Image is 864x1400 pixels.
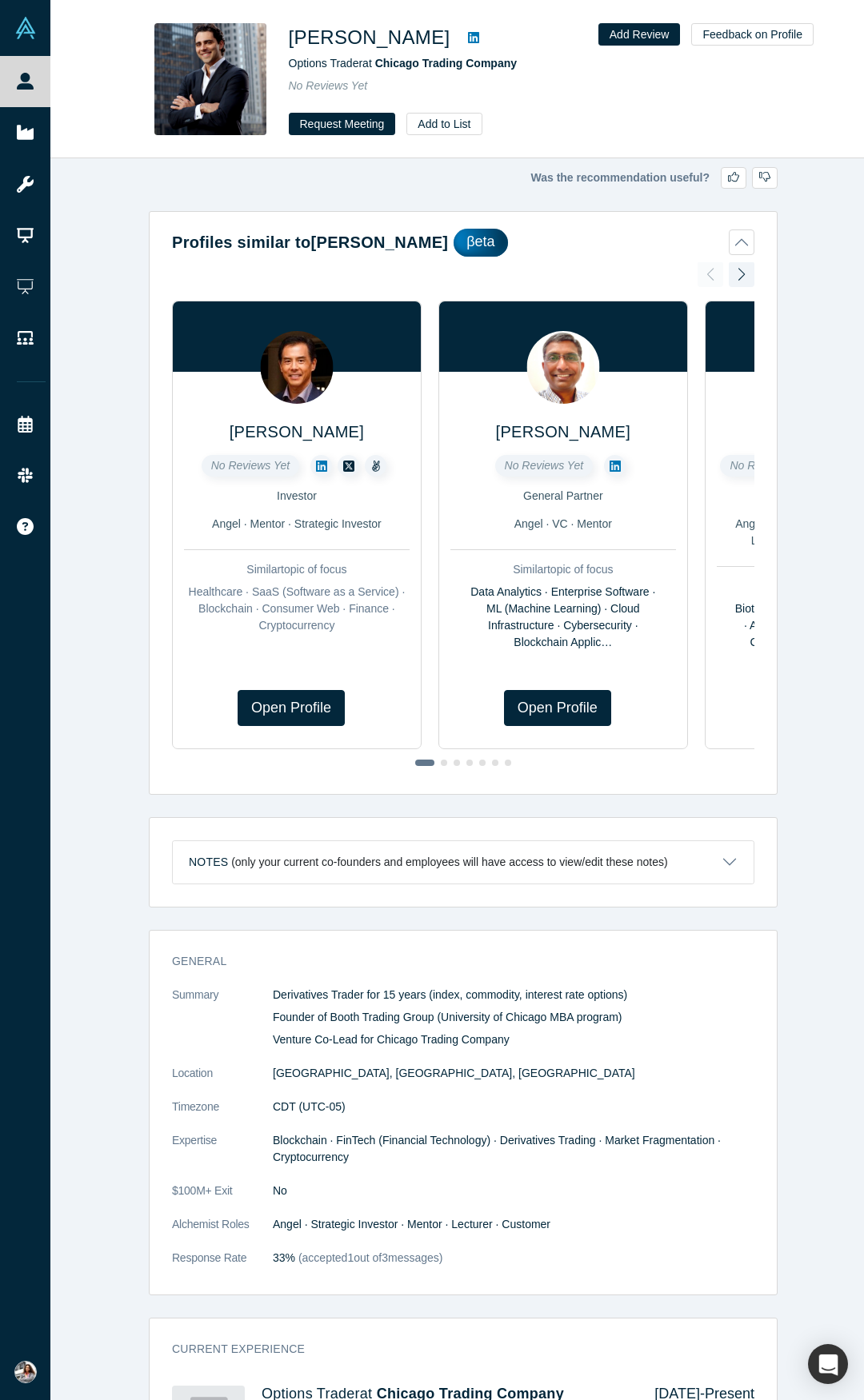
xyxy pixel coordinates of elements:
dd: [GEOGRAPHIC_DATA], [GEOGRAPHIC_DATA], [GEOGRAPHIC_DATA] [273,1065,754,1082]
div: Similar topic of focus [450,561,676,578]
span: No Reviews Yet [730,459,809,472]
img: Michael Liou's Profile Image [260,331,333,404]
button: Notes (only your current co-founders and employees will have access to view/edit these notes) [173,841,754,883]
div: βeta [454,229,507,257]
p: Founder of Booth Trading Group (University of Chicago MBA program) [273,1009,754,1026]
span: Options Trader at [289,57,518,70]
button: Add Review [598,23,681,46]
span: Blockchain · FinTech (Financial Technology) · Derivatives Trading · Market Fragmentation · Crypto... [273,1134,721,1163]
dt: Location [172,1065,273,1099]
dt: Expertise [172,1132,273,1183]
span: No Reviews Yet [505,459,584,472]
div: Data Analytics · Enterprise Software · ML (Machine Learning) · Cloud Infrastructure · Cybersecuri... [450,584,676,651]
span: Investor [277,489,317,502]
span: No Reviews Yet [211,459,290,472]
a: Open Profile [504,690,611,726]
img: Alchemist Vault Logo [14,17,37,39]
button: Request Meeting [289,113,396,135]
a: [PERSON_NAME] [230,423,364,441]
a: Chicago Trading Company [375,57,517,70]
h2: Profiles similar to [PERSON_NAME] [172,230,448,254]
div: Angel · VC · Mentor [450,516,676,532]
h3: Current Experience [172,1341,732,1358]
p: (only your current co-founders and employees will have access to view/edit these notes) [231,856,668,869]
div: Was the recommendation useful? [149,167,778,189]
a: Open Profile [238,690,345,726]
span: (accepted 1 out of 3 messages) [295,1251,442,1264]
dt: Response Rate [172,1250,273,1283]
span: General Partner [523,489,603,502]
span: Healthcare · SaaS (Software as a Service) · Blockchain · Consumer Web · Finance · Cryptocurrency [189,585,406,632]
h1: [PERSON_NAME] [289,23,450,52]
div: Angel · Mentor · Strategic Investor [184,516,410,532]
img: George Kalant's Profile Image [154,23,266,135]
dt: Timezone [172,1099,273,1132]
dd: CDT (UTC-05) [273,1099,754,1115]
dt: Summary [172,987,273,1065]
span: 33% [273,1251,295,1264]
button: Add to List [406,113,482,135]
h3: General [172,953,732,970]
p: Derivatives Trader for 15 years (index, commodity, interest rate options) [273,987,754,1003]
button: Profiles similar to[PERSON_NAME]βeta [172,229,754,257]
dt: Alchemist Roles [172,1216,273,1250]
dt: $100M+ Exit [172,1183,273,1216]
button: Feedback on Profile [691,23,814,46]
dd: Angel · Strategic Investor · Mentor · Lecturer · Customer [273,1216,754,1233]
a: [PERSON_NAME] [496,423,630,441]
img: Arun Ramamoorthy's Profile Image [526,331,599,404]
p: Venture Co-Lead for Chicago Trading Company [273,1031,754,1048]
div: Similar topic of focus [184,561,410,578]
h3: Notes [189,854,228,871]
img: Martha Montoya's Account [14,1361,37,1383]
dd: No [273,1183,754,1199]
span: No Reviews Yet [289,79,368,92]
